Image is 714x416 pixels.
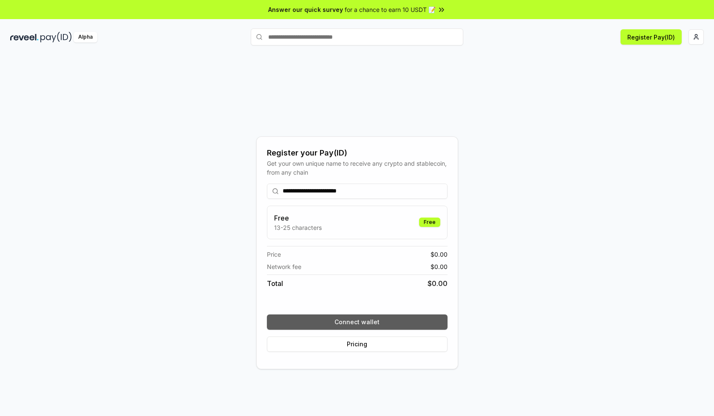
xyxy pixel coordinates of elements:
img: pay_id [40,32,72,42]
span: $ 0.00 [431,262,448,271]
p: 13-25 characters [274,223,322,232]
button: Connect wallet [267,314,448,330]
span: for a chance to earn 10 USDT 📝 [345,5,436,14]
div: Register your Pay(ID) [267,147,448,159]
div: Get your own unique name to receive any crypto and stablecoin, from any chain [267,159,448,177]
span: Answer our quick survey [268,5,343,14]
div: Free [419,218,440,227]
div: Alpha [74,32,97,42]
span: $ 0.00 [431,250,448,259]
span: $ 0.00 [428,278,448,289]
img: reveel_dark [10,32,39,42]
span: Network fee [267,262,301,271]
button: Register Pay(ID) [620,29,682,45]
h3: Free [274,213,322,223]
span: Total [267,278,283,289]
span: Price [267,250,281,259]
button: Pricing [267,337,448,352]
